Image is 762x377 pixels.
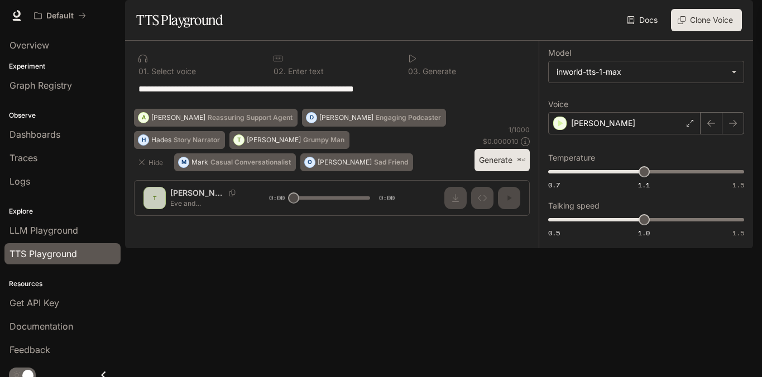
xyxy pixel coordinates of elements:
p: Enter text [286,67,324,75]
p: [PERSON_NAME] [151,114,205,121]
div: T [234,131,244,149]
div: A [138,109,148,127]
button: A[PERSON_NAME]Reassuring Support Agent [134,109,298,127]
p: Voice [548,100,568,108]
p: Mark [191,159,208,166]
h1: TTS Playground [136,9,223,31]
span: 0.7 [548,180,560,190]
p: [PERSON_NAME] [319,114,373,121]
button: Clone Voice [671,9,742,31]
p: Generate [420,67,456,75]
a: Docs [625,9,662,31]
button: MMarkCasual Conversationalist [174,153,296,171]
p: ⌘⏎ [517,157,525,163]
p: Casual Conversationalist [210,159,291,166]
button: HHadesStory Narrator [134,131,225,149]
p: Hades [151,137,171,143]
p: 0 1 . [138,67,149,75]
button: D[PERSON_NAME]Engaging Podcaster [302,109,446,127]
p: 0 2 . [274,67,286,75]
p: Reassuring Support Agent [208,114,293,121]
div: M [179,153,189,171]
p: Select voice [149,67,196,75]
p: [PERSON_NAME] [571,118,635,129]
p: Default [46,11,74,21]
p: [PERSON_NAME] [247,137,301,143]
p: Sad Friend [374,159,408,166]
button: All workspaces [29,4,91,27]
span: 1.1 [638,180,650,190]
p: Story Narrator [174,137,220,143]
span: 0.5 [548,228,560,238]
button: Generate⌘⏎ [475,149,530,172]
div: O [305,153,315,171]
button: T[PERSON_NAME]Grumpy Man [229,131,349,149]
p: 0 3 . [408,67,420,75]
button: O[PERSON_NAME]Sad Friend [300,153,413,171]
p: Talking speed [548,202,600,210]
p: Engaging Podcaster [376,114,441,121]
span: 1.5 [732,180,744,190]
span: 1.5 [732,228,744,238]
div: inworld-tts-1-max [557,66,726,78]
button: Hide [134,153,170,171]
p: Grumpy Man [303,137,344,143]
p: [PERSON_NAME] [318,159,372,166]
div: inworld-tts-1-max [549,61,744,83]
span: 1.0 [638,228,650,238]
div: D [306,109,317,127]
p: Temperature [548,154,595,162]
div: H [138,131,148,149]
p: Model [548,49,571,57]
p: 1 / 1000 [509,125,530,134]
